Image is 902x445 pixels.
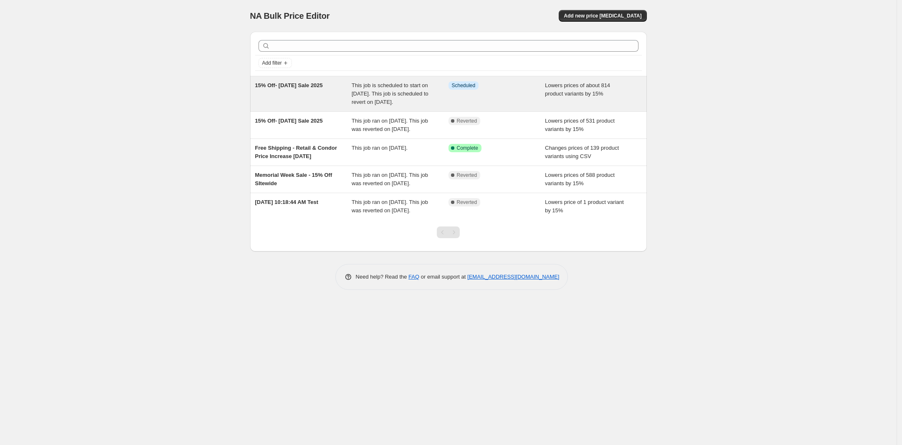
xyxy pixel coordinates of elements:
span: Add new price [MEDICAL_DATA] [564,13,641,19]
span: Need help? Read the [356,274,409,280]
span: 15% Off- [DATE] Sale 2025 [255,82,323,88]
span: This job ran on [DATE]. This job was reverted on [DATE]. [352,172,428,186]
a: FAQ [408,274,419,280]
span: Scheduled [452,82,476,89]
span: Changes prices of 139 product variants using CSV [545,145,619,159]
span: Add filter [262,60,282,66]
span: or email support at [419,274,467,280]
span: Complete [457,145,478,151]
span: Lowers prices of about 814 product variants by 15% [545,82,610,97]
button: Add new price [MEDICAL_DATA] [559,10,646,22]
span: 15% Off- [DATE] Sale 2025 [255,118,323,124]
a: [EMAIL_ADDRESS][DOMAIN_NAME] [467,274,559,280]
span: Reverted [457,172,477,179]
span: This job is scheduled to start on [DATE]. This job is scheduled to revert on [DATE]. [352,82,428,105]
nav: Pagination [437,226,460,238]
span: NA Bulk Price Editor [250,11,330,20]
span: Free Shipping - Retail & Condor Price Increase [DATE] [255,145,337,159]
span: This job ran on [DATE]. [352,145,408,151]
span: Reverted [457,199,477,206]
span: Lowers prices of 588 product variants by 15% [545,172,615,186]
span: This job ran on [DATE]. This job was reverted on [DATE]. [352,199,428,214]
span: Lowers price of 1 product variant by 15% [545,199,624,214]
span: Lowers prices of 531 product variants by 15% [545,118,615,132]
span: Memorial Week Sale - 15% Off SItewide [255,172,332,186]
span: Reverted [457,118,477,124]
span: This job ran on [DATE]. This job was reverted on [DATE]. [352,118,428,132]
button: Add filter [258,58,292,68]
span: [DATE] 10:18:44 AM Test [255,199,318,205]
